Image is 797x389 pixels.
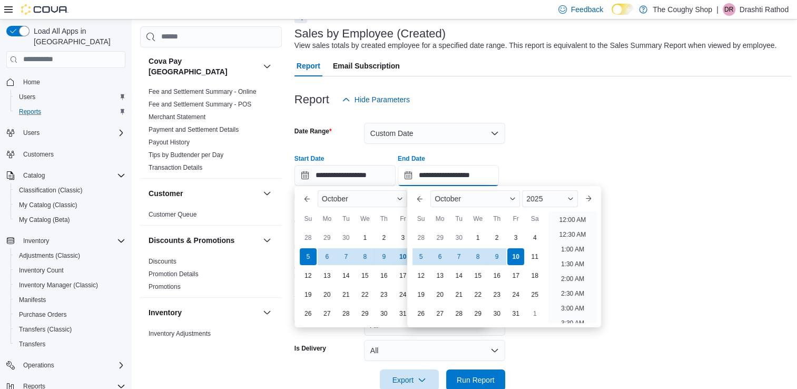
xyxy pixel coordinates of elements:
div: day-10 [395,248,411,265]
button: Discounts & Promotions [261,234,273,247]
div: day-28 [412,229,429,246]
div: View sales totals by created employee for a specified date range. This report is equivalent to th... [294,40,776,51]
div: Button. Open the month selector. October is currently selected. [318,190,407,207]
span: Inventory Manager (Classic) [19,281,98,289]
div: Tu [450,210,467,227]
span: October [435,194,461,203]
div: day-11 [526,248,543,265]
button: All [364,340,505,361]
div: day-8 [469,248,486,265]
li: 12:00 AM [555,213,591,226]
div: day-27 [431,305,448,322]
div: day-8 [357,248,373,265]
span: Customer Queue [149,210,196,219]
span: Customers [19,148,125,161]
span: October [322,194,348,203]
label: Is Delivery [294,344,326,353]
span: Adjustments (Classic) [15,249,125,262]
span: Classification (Classic) [15,184,125,197]
div: day-19 [300,286,317,303]
div: Fr [507,210,524,227]
div: day-23 [488,286,505,303]
div: day-28 [338,305,355,322]
li: 2:30 AM [557,287,588,300]
span: Users [15,91,125,103]
li: 12:30 AM [555,228,591,241]
a: Inventory Count [15,264,68,277]
button: Catalog [2,168,130,183]
div: Cova Pay [GEOGRAPHIC_DATA] [140,85,282,178]
span: Transfers [19,340,45,348]
span: My Catalog (Beta) [15,213,125,226]
div: day-26 [300,305,317,322]
a: Merchant Statement [149,113,205,121]
h3: Cova Pay [GEOGRAPHIC_DATA] [149,56,259,77]
span: Classification (Classic) [19,186,83,194]
span: Users [19,93,35,101]
span: Manifests [19,296,46,304]
div: day-7 [450,248,467,265]
div: day-3 [507,229,524,246]
button: Previous Month [299,190,316,207]
div: day-20 [431,286,448,303]
span: Customers [23,150,54,159]
button: My Catalog (Classic) [11,198,130,212]
div: Customer [140,208,282,225]
div: day-9 [488,248,505,265]
a: Fee and Settlement Summary - Online [149,88,257,95]
span: Discounts [149,257,176,266]
div: day-20 [319,286,336,303]
div: day-7 [338,248,355,265]
a: Manifests [15,294,50,306]
span: Inventory Count [19,266,64,275]
div: day-29 [319,229,336,246]
a: Transfers (Classic) [15,323,76,336]
div: day-6 [431,248,448,265]
span: Tips by Budtender per Day [149,151,223,159]
div: day-30 [450,229,467,246]
a: Customer Queue [149,211,196,218]
span: Manifests [15,294,125,306]
label: End Date [398,154,425,163]
a: Promotions [149,283,181,290]
div: Th [488,210,505,227]
span: Email Subscription [333,55,400,76]
span: Feedback [571,4,603,15]
div: day-17 [507,267,524,284]
span: My Catalog (Classic) [19,201,77,209]
div: day-25 [526,286,543,303]
span: Home [23,78,40,86]
button: Cova Pay [GEOGRAPHIC_DATA] [261,60,273,73]
span: Users [19,127,125,139]
img: Cova [21,4,68,15]
div: day-15 [469,267,486,284]
button: Transfers (Classic) [11,322,130,337]
span: Reports [19,108,41,116]
div: day-30 [488,305,505,322]
span: Catalog [23,171,45,180]
h3: Sales by Employee (Created) [294,27,446,40]
button: Custom Date [364,123,505,144]
button: Catalog [19,169,49,182]
button: Users [11,90,130,104]
li: 3:00 AM [557,302,588,315]
button: Inventory [19,235,53,247]
input: Press the down key to enter a popover containing a calendar. Press the escape key to close the po... [398,165,499,186]
h3: Discounts & Promotions [149,235,234,246]
span: Report [297,55,320,76]
button: Customer [261,187,273,200]
button: My Catalog (Beta) [11,212,130,227]
div: day-13 [319,267,336,284]
div: day-14 [338,267,355,284]
p: The Coughy Shop [653,3,712,16]
span: Users [23,129,40,137]
span: DR [724,3,733,16]
h3: Customer [149,188,183,199]
div: day-12 [412,267,429,284]
span: Payout History [149,138,190,147]
button: Adjustments (Classic) [11,248,130,263]
a: Classification (Classic) [15,184,87,197]
div: day-28 [300,229,317,246]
